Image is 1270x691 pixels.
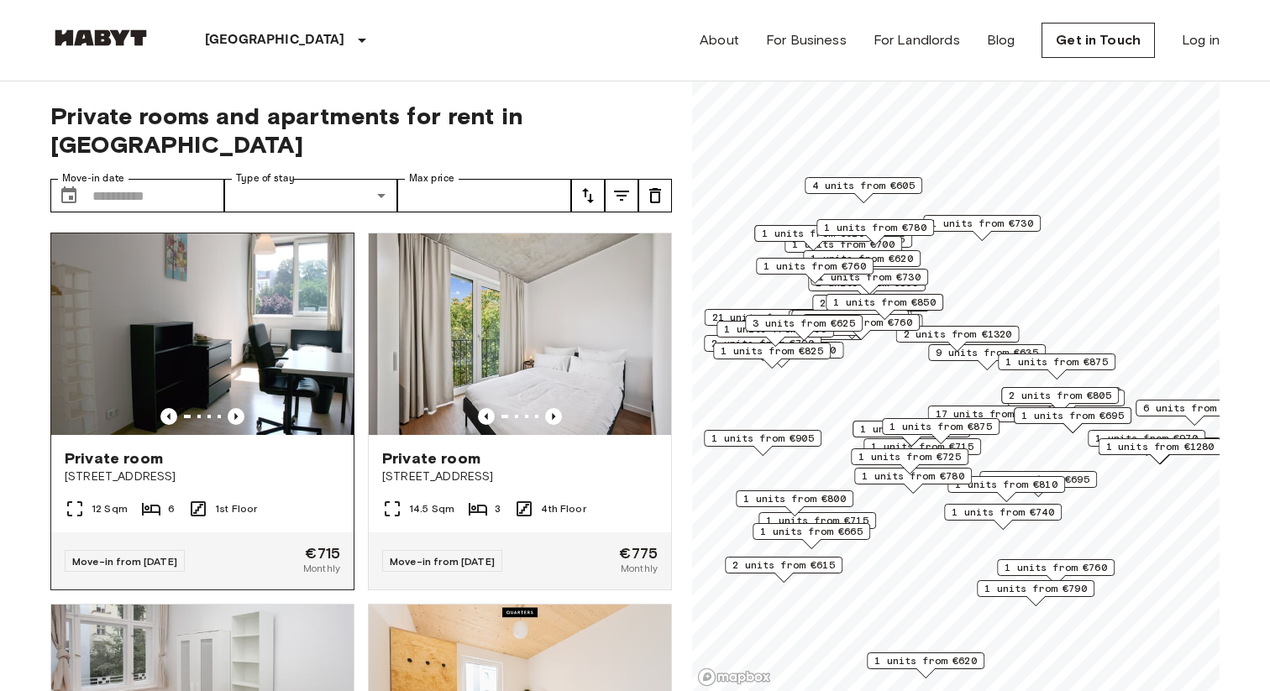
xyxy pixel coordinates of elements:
span: 2 units from €790 [711,336,814,351]
div: Map marker [1088,430,1205,456]
span: 2 units from €1320 [904,327,1012,342]
div: Map marker [923,215,1041,241]
span: €775 [619,546,658,561]
div: Map marker [896,326,1020,352]
img: Marketing picture of unit DE-01-041-02M [51,233,354,435]
span: 14.5 Sqm [409,501,454,516]
div: Map marker [725,557,842,583]
div: Map marker [803,250,921,276]
span: 1 units from €620 [762,226,864,241]
div: Map marker [867,652,984,678]
button: Choose date [52,179,86,212]
span: 4th Floor [541,501,585,516]
span: 6 units from €645 [1143,400,1246,416]
span: [STREET_ADDRESS] [382,469,658,485]
span: 1 units from €665 [760,524,863,539]
label: Type of stay [236,171,295,186]
img: Habyt [50,29,151,46]
button: Previous image [228,408,244,425]
span: 21 units from €655 [712,310,821,325]
button: Previous image [478,408,495,425]
button: tune [605,179,638,212]
div: Map marker [713,343,831,369]
div: Map marker [791,310,909,336]
span: 2 units from €695 [987,472,1089,487]
div: Map marker [754,225,872,251]
div: Map marker [805,177,922,203]
div: Map marker [721,342,844,368]
span: 9 units from €635 [936,345,1038,360]
div: Map marker [947,476,1065,502]
span: 3 units from €625 [753,316,855,331]
span: 1 units from €695 [1021,408,1124,423]
div: Map marker [826,294,943,320]
span: 1 units from €1200 [728,343,837,358]
label: Max price [409,171,454,186]
label: Move-in date [62,171,124,186]
span: Monthly [303,561,340,576]
div: Map marker [979,471,1097,497]
span: 2 units from €805 [1009,388,1111,403]
span: 1 units from €800 [743,491,846,506]
div: Map marker [704,335,821,361]
span: 3 [495,501,501,516]
a: Mapbox logo [697,667,771,687]
a: About [700,30,739,50]
span: Move-in from [DATE] [390,555,495,568]
div: Map marker [853,421,970,447]
span: 1 units from €620 [811,251,913,266]
div: Map marker [1001,387,1119,413]
span: 1 units from €875 [1005,354,1108,369]
span: 1 units from €1280 [1106,439,1215,454]
div: Map marker [705,309,828,335]
button: Previous image [545,408,562,425]
span: 4 units from €605 [812,178,915,193]
span: 1 units from €825 [721,343,823,359]
div: Map marker [756,258,874,284]
span: 1 units from €730 [818,270,921,285]
span: Private room [382,448,480,469]
span: 9 units from €665 [799,311,901,326]
div: Map marker [1014,407,1131,433]
div: Map marker [812,295,930,321]
div: Map marker [851,448,968,474]
span: 12 Sqm [92,501,128,516]
span: 1 units from €875 [890,419,992,434]
span: 1 units from €760 [1005,560,1107,575]
span: 1 units from €760 [764,259,866,274]
span: 2 units from €615 [732,558,835,573]
span: 1st Floor [215,501,257,516]
div: Map marker [997,559,1115,585]
a: For Landlords [874,30,960,50]
div: Map marker [816,219,934,245]
div: Map marker [704,430,821,456]
a: Log in [1182,30,1220,50]
span: 1 units from €810 [955,477,1057,492]
div: Map marker [716,321,834,347]
button: tune [638,179,672,212]
span: 1 units from €835 [860,421,963,437]
div: Map marker [753,523,870,549]
div: Map marker [854,468,972,494]
span: 1 units from €730 [931,216,1033,231]
div: Map marker [977,580,1094,606]
span: 1 units from €715 [766,513,869,528]
div: Map marker [998,353,1115,380]
span: 1 units from €725 [858,449,961,464]
span: 1 units from €970 [1095,431,1198,446]
span: 1 units from €895 [724,322,827,337]
span: Monthly [621,561,658,576]
span: 1 units from €620 [874,653,977,668]
button: Previous image [160,408,177,425]
p: [GEOGRAPHIC_DATA] [205,30,345,50]
div: Map marker [928,344,1046,370]
a: For Business [766,30,847,50]
div: Map marker [789,310,912,336]
div: Map marker [928,406,1052,432]
span: Move-in from [DATE] [72,555,177,568]
img: Marketing picture of unit DE-01-259-018-03Q [369,233,671,435]
span: 1 units from €780 [862,469,964,484]
span: 6 [168,501,175,516]
span: 2 units from €760 [810,315,912,330]
div: Map marker [808,275,926,301]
